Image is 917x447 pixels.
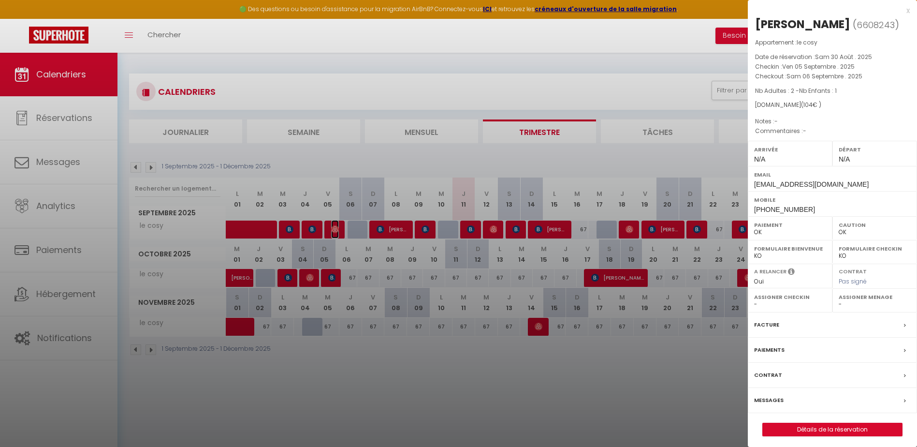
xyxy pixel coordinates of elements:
[839,268,867,274] label: Contrat
[755,101,910,110] div: [DOMAIN_NAME]
[754,370,782,380] label: Contrat
[839,244,911,253] label: Formulaire Checkin
[754,145,826,154] label: Arrivée
[754,155,765,163] span: N/A
[839,155,850,163] span: N/A
[786,72,862,80] span: Sam 06 Septembre . 2025
[857,19,895,31] span: 6608243
[801,101,821,109] span: ( € )
[755,38,910,47] p: Appartement :
[754,292,826,302] label: Assigner Checkin
[815,53,872,61] span: Sam 30 Août . 2025
[748,5,910,16] div: x
[755,72,910,81] p: Checkout :
[754,206,815,213] span: [PHONE_NUMBER]
[754,320,779,330] label: Facture
[762,423,902,436] button: Détails de la réservation
[839,220,911,230] label: Caution
[853,18,899,31] span: ( )
[799,87,837,95] span: Nb Enfants : 1
[755,126,910,136] p: Commentaires :
[8,4,37,33] button: Ouvrir le widget de chat LiveChat
[839,145,911,154] label: Départ
[755,87,837,95] span: Nb Adultes : 2 -
[803,101,813,109] span: 104
[774,117,778,125] span: -
[754,180,869,188] span: [EMAIL_ADDRESS][DOMAIN_NAME]
[754,244,826,253] label: Formulaire Bienvenue
[754,268,786,276] label: A relancer
[788,268,795,278] i: Sélectionner OUI si vous souhaiter envoyer les séquences de messages post-checkout
[782,62,855,71] span: Ven 05 Septembre . 2025
[839,292,911,302] label: Assigner Menage
[754,170,911,179] label: Email
[803,127,806,135] span: -
[755,16,850,32] div: [PERSON_NAME]
[754,395,784,405] label: Messages
[755,52,910,62] p: Date de réservation :
[754,345,785,355] label: Paiements
[754,220,826,230] label: Paiement
[755,117,910,126] p: Notes :
[754,195,911,205] label: Mobile
[797,38,817,46] span: le cosy
[763,423,902,436] a: Détails de la réservation
[755,62,910,72] p: Checkin :
[839,277,867,285] span: Pas signé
